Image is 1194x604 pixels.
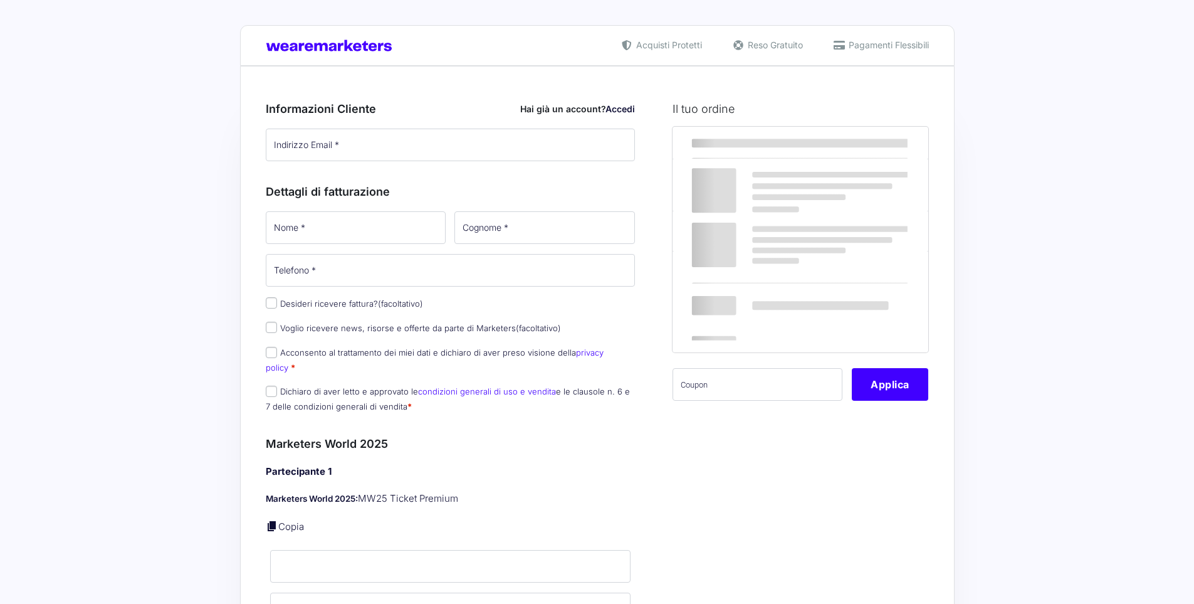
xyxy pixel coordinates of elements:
span: (facoltativo) [516,323,561,333]
button: Applica [852,368,928,401]
h3: Dettagli di fatturazione [266,183,636,200]
input: Telefono * [266,254,636,287]
input: Dichiaro di aver letto e approvato lecondizioni generali di uso e venditae le clausole n. 6 e 7 d... [266,386,277,397]
span: Pagamenti Flessibili [846,38,929,51]
input: Cognome * [454,211,635,244]
th: Prodotto [673,127,820,159]
th: Totale [673,251,820,352]
th: Subtotale [820,127,929,159]
input: Desideri ricevere fattura?(facoltativo) [266,297,277,309]
span: (facoltativo) [378,299,423,309]
a: Accedi [605,103,635,114]
strong: Marketers World 2025: [266,494,358,504]
label: Desideri ricevere fattura? [266,299,423,309]
h4: Partecipante 1 [266,465,636,479]
td: Marketers World 2025 - MW25 Ticket Premium [673,159,820,211]
a: Copia i dettagli dell'acquirente [266,520,278,532]
h3: Il tuo ordine [673,100,928,117]
input: Acconsento al trattamento dei miei dati e dichiaro di aver preso visione dellaprivacy policy [266,347,277,358]
span: Reso Gratuito [745,38,803,51]
p: MW25 Ticket Premium [266,492,636,506]
a: privacy policy [266,347,604,372]
label: Dichiaro di aver letto e approvato le e le clausole n. 6 e 7 delle condizioni generali di vendita [266,386,630,411]
a: Copia [278,521,304,532]
h3: Informazioni Cliente [266,100,636,117]
input: Coupon [673,368,842,401]
div: Hai già un account? [520,102,635,115]
input: Indirizzo Email * [266,129,636,161]
input: Voglio ricevere news, risorse e offerte da parte di Marketers(facoltativo) [266,322,277,333]
a: condizioni generali di uso e vendita [418,386,556,396]
th: Subtotale [673,211,820,251]
label: Acconsento al trattamento dei miei dati e dichiaro di aver preso visione della [266,347,604,372]
input: Nome * [266,211,446,244]
h3: Marketers World 2025 [266,435,636,452]
label: Voglio ricevere news, risorse e offerte da parte di Marketers [266,323,561,333]
span: Acquisti Protetti [633,38,702,51]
